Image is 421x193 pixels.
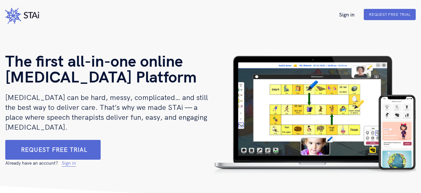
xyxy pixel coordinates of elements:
a: Sign in [334,12,360,17]
h2: [MEDICAL_DATA] can be hard, messy, complicated… and still the best way to deliver care. That’s wh... [5,92,210,132]
span: Already have an account? [5,160,76,166]
button: Click Here To Request Free Trial [5,140,101,160]
a: Request Free Trial [369,12,410,17]
a: Request free trial [21,146,87,154]
img: Laptop with phone [210,53,416,175]
h1: The first all-in-one online [MEDICAL_DATA] Platform [5,53,210,84]
a: Sign in [62,160,76,167]
button: Request Free Trial [364,9,416,20]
